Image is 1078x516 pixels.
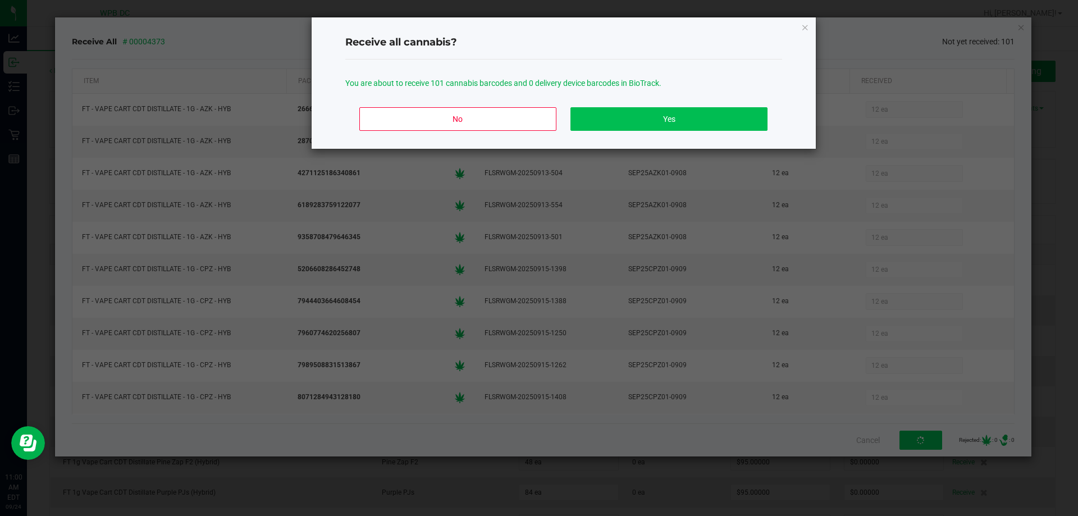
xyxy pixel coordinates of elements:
[345,35,782,50] h4: Receive all cannabis?
[801,20,809,34] button: Close
[570,107,767,131] button: Yes
[11,426,45,460] iframe: Resource center
[359,107,556,131] button: No
[345,77,782,89] p: You are about to receive 101 cannabis barcodes and 0 delivery device barcodes in BioTrack.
